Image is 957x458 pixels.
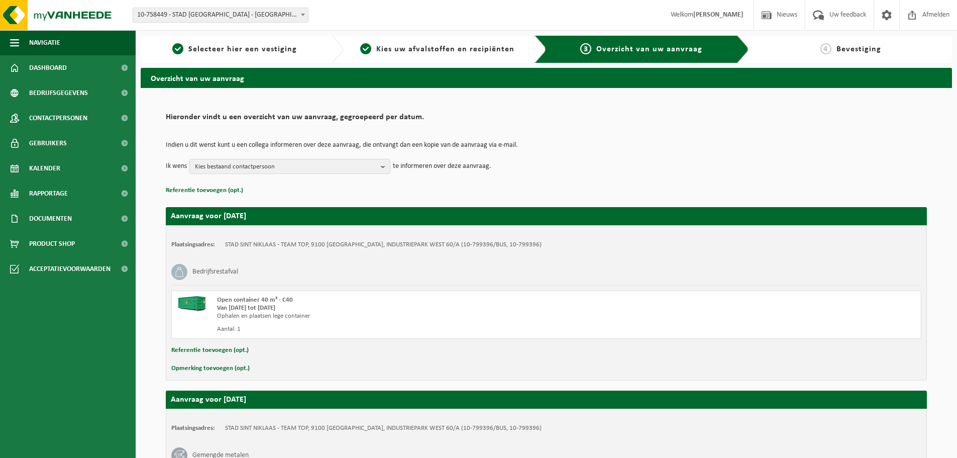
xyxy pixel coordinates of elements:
td: STAD SINT NIKLAAS - TEAM TOP, 9100 [GEOGRAPHIC_DATA], INDUSTRIEPARK WEST 60/A (10-799396/BUS, 10-... [225,241,542,249]
span: Rapportage [29,181,68,206]
img: HK-XC-40-GN-00.png [177,296,207,311]
span: 3 [580,43,591,54]
strong: Plaatsingsadres: [171,425,215,431]
span: Open container 40 m³ - C40 [217,297,293,303]
h3: Bedrijfsrestafval [192,264,238,280]
span: 2 [360,43,371,54]
span: Contactpersonen [29,106,87,131]
span: 10-758449 - STAD SINT NIKLAAS - SINT-NIKLAAS [133,8,308,22]
div: Aantal: 1 [217,325,587,333]
span: Dashboard [29,55,67,80]
strong: Plaatsingsadres: [171,241,215,248]
span: Kies uw afvalstoffen en recipiënten [376,45,514,53]
p: Indien u dit wenst kunt u een collega informeren over deze aanvraag, die ontvangt dan een kopie v... [166,142,927,149]
a: 1Selecteer hier een vestiging [146,43,324,55]
span: Navigatie [29,30,60,55]
span: 10-758449 - STAD SINT NIKLAAS - SINT-NIKLAAS [133,8,308,23]
span: Kies bestaand contactpersoon [195,159,377,174]
span: Product Shop [29,231,75,256]
strong: Aanvraag voor [DATE] [171,396,246,404]
td: STAD SINT NIKLAAS - TEAM TOP, 9100 [GEOGRAPHIC_DATA], INDUSTRIEPARK WEST 60/A (10-799396/BUS, 10-... [225,424,542,432]
button: Opmerking toevoegen (opt.) [171,362,250,375]
p: te informeren over deze aanvraag. [393,159,491,174]
a: 2Kies uw afvalstoffen en recipiënten [349,43,526,55]
strong: [PERSON_NAME] [693,11,743,19]
button: Referentie toevoegen (opt.) [171,344,249,357]
span: Documenten [29,206,72,231]
span: Selecteer hier een vestiging [188,45,297,53]
button: Referentie toevoegen (opt.) [166,184,243,197]
h2: Overzicht van uw aanvraag [141,68,952,87]
span: Kalender [29,156,60,181]
span: Bedrijfsgegevens [29,80,88,106]
span: Bevestiging [836,45,881,53]
button: Kies bestaand contactpersoon [189,159,390,174]
strong: Van [DATE] tot [DATE] [217,305,275,311]
span: 1 [172,43,183,54]
span: Acceptatievoorwaarden [29,256,111,282]
h2: Hieronder vindt u een overzicht van uw aanvraag, gegroepeerd per datum. [166,113,927,127]
p: Ik wens [166,159,187,174]
span: Overzicht van uw aanvraag [596,45,702,53]
span: 4 [820,43,831,54]
strong: Aanvraag voor [DATE] [171,212,246,220]
div: Ophalen en plaatsen lege container [217,312,587,320]
span: Gebruikers [29,131,67,156]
